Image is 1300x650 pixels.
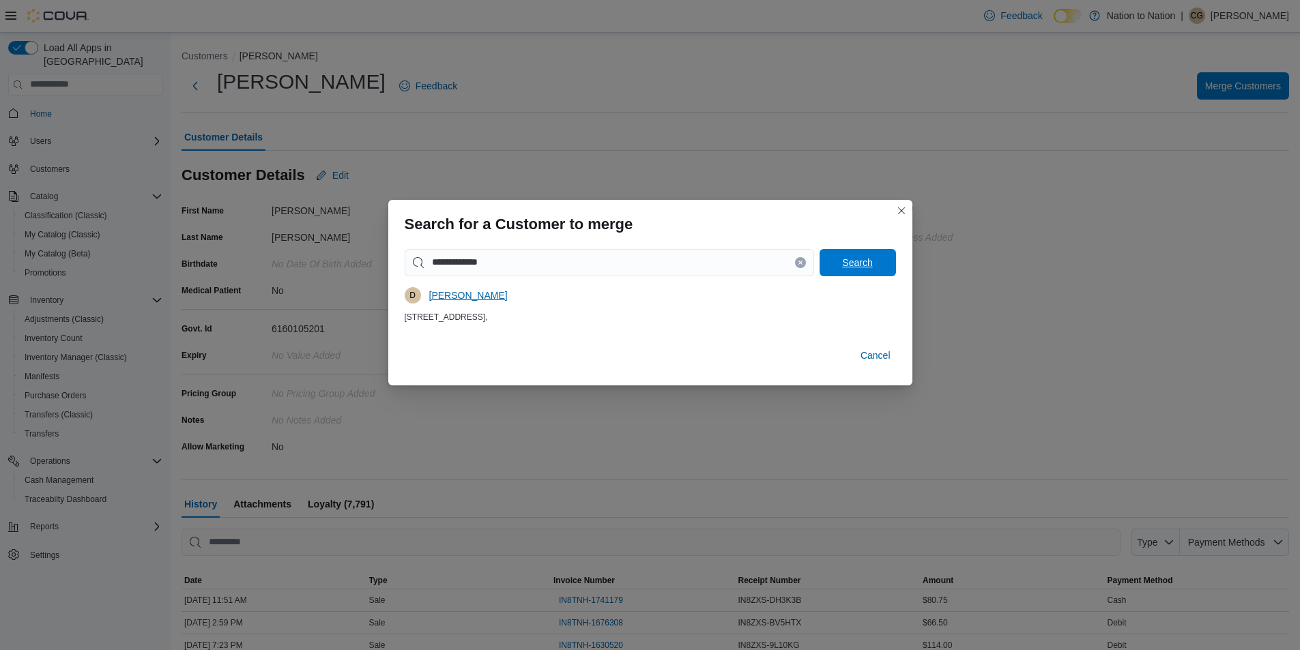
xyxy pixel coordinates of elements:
span: D [409,287,416,304]
button: [PERSON_NAME] [424,282,513,309]
button: Clear input [795,257,806,268]
span: [PERSON_NAME] [429,289,508,302]
button: Cancel [855,342,896,369]
div: Delton [405,287,421,304]
button: Closes this modal window [893,203,910,219]
span: Search [842,256,872,269]
button: Search [820,249,896,276]
h3: Search for a Customer to merge [405,216,633,233]
span: Cancel [861,349,891,362]
div: [STREET_ADDRESS], [405,312,896,323]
